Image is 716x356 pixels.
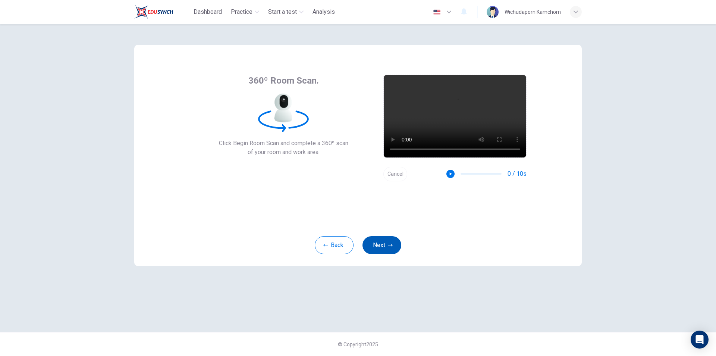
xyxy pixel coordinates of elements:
span: Practice [231,7,252,16]
img: en [432,9,442,15]
span: 0 / 10s [508,169,527,178]
button: Back [315,236,354,254]
button: Start a test [265,5,307,19]
span: Start a test [268,7,297,16]
button: Practice [228,5,262,19]
img: Train Test logo [134,4,173,19]
span: Dashboard [194,7,222,16]
div: Open Intercom Messenger [691,331,709,349]
button: Analysis [310,5,338,19]
button: Next [362,236,401,254]
button: Cancel [383,167,407,181]
span: of your room and work area. [219,148,348,157]
div: Wichudaporn Kamchom [505,7,561,16]
img: Profile picture [487,6,499,18]
span: Click Begin Room Scan and complete a 360º scan [219,139,348,148]
span: 360º Room Scan. [248,75,319,87]
button: Dashboard [191,5,225,19]
span: © Copyright 2025 [338,341,378,347]
a: Train Test logo [134,4,191,19]
span: Analysis [313,7,335,16]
